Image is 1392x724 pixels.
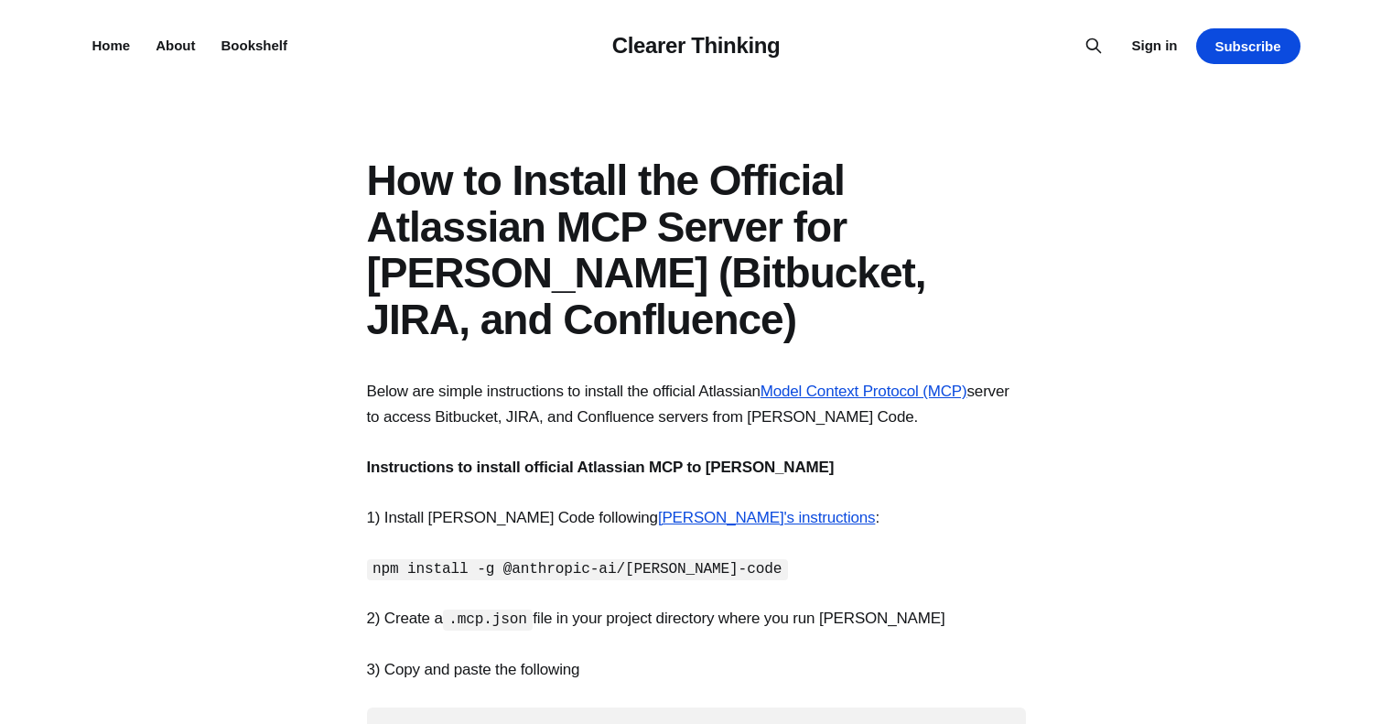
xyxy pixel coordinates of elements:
a: Subscribe [1196,28,1300,64]
strong: Instructions to install official Atlassian MCP to [PERSON_NAME] [367,459,835,476]
p: 3) Copy and paste the following [367,657,1026,682]
p: 2) Create a file in your project directory where you run [PERSON_NAME] [367,606,1026,631]
a: Sign in [1132,35,1178,57]
h1: How to Install the Official Atlassian MCP Server for [PERSON_NAME] (Bitbucket, JIRA, and Confluence) [367,157,1026,342]
code: .mcp.json [443,610,534,631]
a: Bookshelf [221,38,288,53]
button: Search this site [1079,31,1108,60]
a: Home [92,38,131,53]
a: About [156,38,195,53]
a: Model Context Protocol (MCP) [761,383,967,400]
a: Clearer Thinking [612,33,781,58]
p: Below are simple instructions to install the official Atlassian server to access Bitbucket, JIRA,... [367,379,1026,428]
a: [PERSON_NAME]'s instructions [658,509,876,526]
p: 1) Install [PERSON_NAME] Code following : [367,505,1026,530]
code: npm install -g @anthropic-ai/[PERSON_NAME]-code [367,559,788,580]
